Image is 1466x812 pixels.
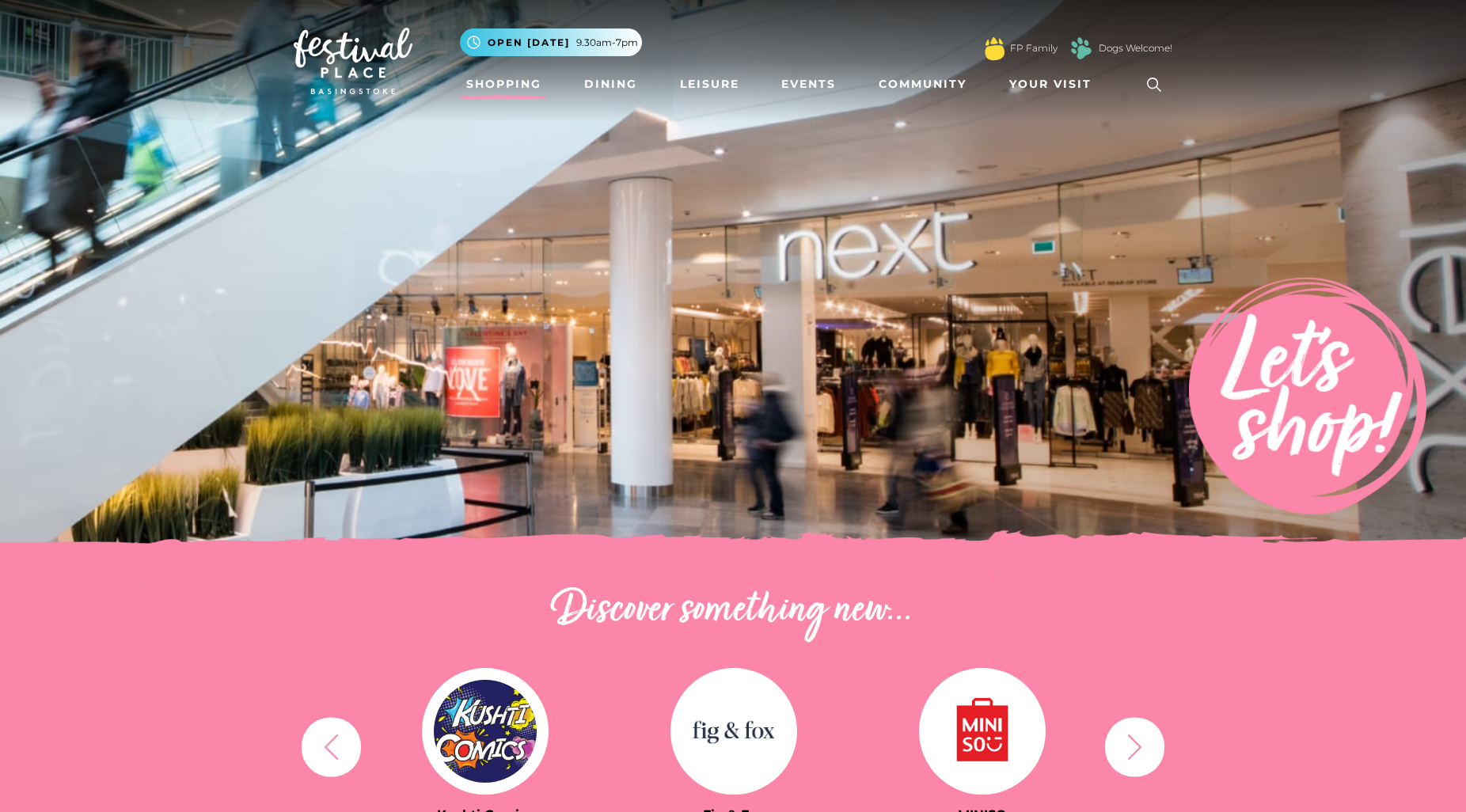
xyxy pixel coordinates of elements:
a: Dogs Welcome! [1099,41,1172,55]
h2: Discover something new... [294,586,1172,636]
span: 9.30am-7pm [576,36,638,50]
button: Open [DATE] 9.30am-7pm [460,28,642,56]
a: FP Family [1010,41,1058,55]
a: Events [775,70,842,99]
a: Dining [578,70,644,99]
img: Festival Place Logo [294,28,412,94]
span: Open [DATE] [488,36,570,50]
a: Shopping [460,70,548,99]
a: Leisure [674,70,746,99]
a: Community [872,70,973,99]
a: Your Visit [1003,70,1106,99]
span: Your Visit [1009,76,1092,93]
